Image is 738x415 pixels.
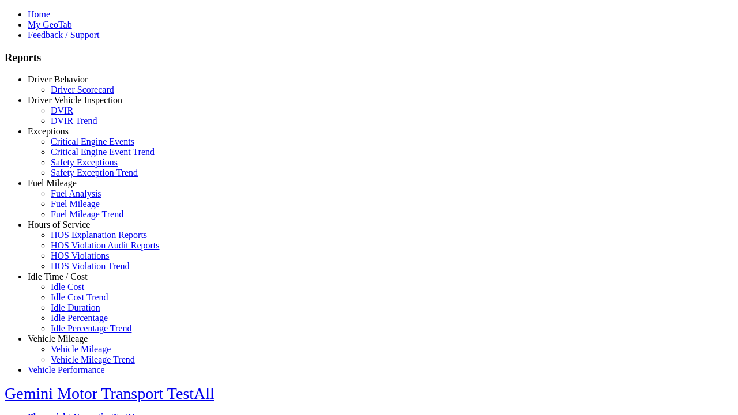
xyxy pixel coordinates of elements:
[28,365,105,375] a: Vehicle Performance
[28,95,122,105] a: Driver Vehicle Inspection
[51,137,134,146] a: Critical Engine Events
[28,30,99,40] a: Feedback / Support
[51,188,101,198] a: Fuel Analysis
[51,344,111,354] a: Vehicle Mileage
[51,199,100,209] a: Fuel Mileage
[51,116,97,126] a: DVIR Trend
[51,105,73,115] a: DVIR
[51,85,114,95] a: Driver Scorecard
[51,323,131,333] a: Idle Percentage Trend
[51,313,108,323] a: Idle Percentage
[28,74,88,84] a: Driver Behavior
[51,251,109,261] a: HOS Violations
[28,20,72,29] a: My GeoTab
[51,240,160,250] a: HOS Violation Audit Reports
[28,178,77,188] a: Fuel Mileage
[51,282,84,292] a: Idle Cost
[5,384,214,402] a: Gemini Motor Transport TestAll
[51,147,155,157] a: Critical Engine Event Trend
[28,334,88,344] a: Vehicle Mileage
[51,209,123,219] a: Fuel Mileage Trend
[51,261,130,271] a: HOS Violation Trend
[51,168,138,178] a: Safety Exception Trend
[28,271,88,281] a: Idle Time / Cost
[5,51,733,64] h3: Reports
[28,9,50,19] a: Home
[51,157,118,167] a: Safety Exceptions
[28,126,69,136] a: Exceptions
[51,292,108,302] a: Idle Cost Trend
[51,230,147,240] a: HOS Explanation Reports
[51,303,100,312] a: Idle Duration
[51,354,135,364] a: Vehicle Mileage Trend
[28,220,90,229] a: Hours of Service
